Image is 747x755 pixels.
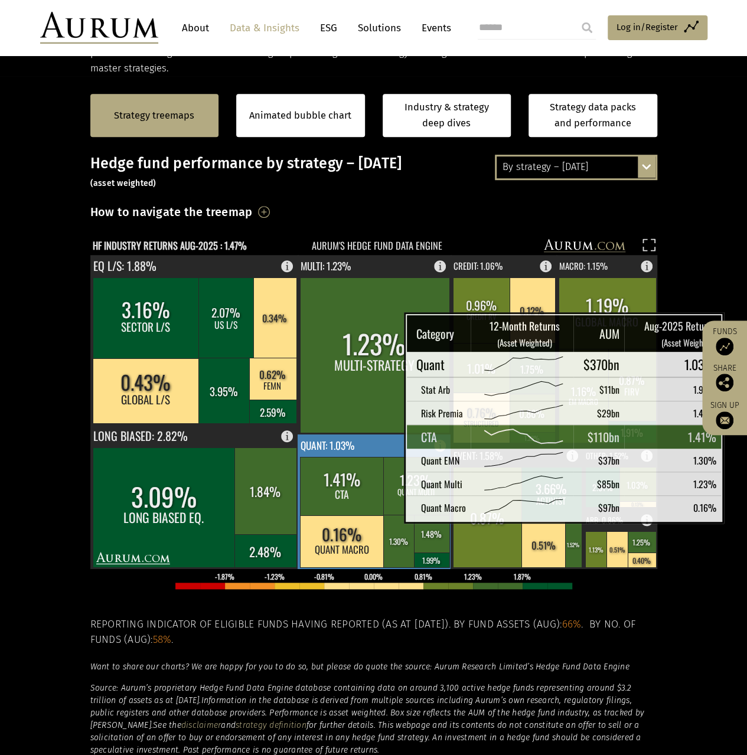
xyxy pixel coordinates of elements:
[716,374,733,391] img: Share this post
[416,17,451,39] a: Events
[314,17,343,39] a: ESG
[249,108,351,123] a: Animated bubble chart
[181,720,221,730] a: disclaimer
[529,94,657,137] a: Strategy data packs and performance
[708,326,741,355] a: Funds
[90,202,253,222] h3: How to navigate the treemap
[716,338,733,355] img: Access Funds
[716,411,733,429] img: Sign up to our newsletter
[114,108,194,123] a: Strategy treemaps
[221,720,236,730] em: and
[153,720,181,730] em: See the
[708,364,741,391] div: Share
[562,618,581,630] span: 66%
[352,17,407,39] a: Solutions
[236,720,306,730] a: strategy definition
[90,178,156,188] small: (asset weighted)
[224,17,305,39] a: Data & Insights
[708,400,741,429] a: Sign up
[608,15,707,40] a: Log in/Register
[40,12,158,44] img: Aurum
[176,17,215,39] a: About
[90,720,641,755] em: for further details. This webpage and its contents do not constitute an offer to sell or a solici...
[90,662,629,672] em: Want to share our charts? We are happy for you to do so, but please do quote the source: Aurum Re...
[153,633,172,646] span: 58%
[497,156,655,178] div: By strategy – [DATE]
[90,155,657,190] h3: Hedge fund performance by strategy – [DATE]
[90,695,644,730] em: Information in the database is derived from multiple sources including Aurum’s own research, regu...
[90,617,657,648] h5: Reporting indicator of eligible funds having reported (as at [DATE]). By fund assets (Aug): . By ...
[90,683,632,705] em: Source: Aurum’s proprietary Hedge Fund Data Engine database containing data on around 3,100 activ...
[575,16,599,40] input: Submit
[616,20,678,34] span: Log in/Register
[383,94,511,137] a: Industry & strategy deep dives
